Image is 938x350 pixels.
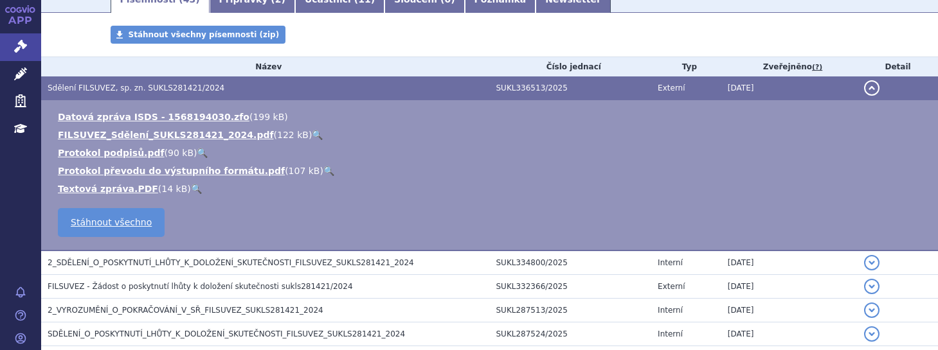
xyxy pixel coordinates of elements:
[658,282,685,291] span: Externí
[58,182,925,195] li: ( )
[323,166,334,176] a: 🔍
[48,83,224,92] span: Sdělení FILSUVEZ, sp. zn. SUKLS281421/2024
[721,57,858,76] th: Zveřejněno
[864,80,879,96] button: detail
[48,258,414,267] span: 2_SDĚLENÍ_O_POSKYTNUTÍ_LHŮTY_K_DOLOŽENÍ_SKUTEČNOSTI_FILSUVEZ_SUKLS281421_2024
[161,184,187,194] span: 14 kB
[721,299,858,322] td: [DATE]
[864,326,879,342] button: detail
[864,279,879,294] button: detail
[197,148,208,158] a: 🔍
[58,164,925,177] li: ( )
[658,83,685,92] span: Externí
[58,112,249,122] a: Datová zpráva ISDS - 1568194030.zfo
[58,128,925,141] li: ( )
[858,57,938,76] th: Detail
[191,184,202,194] a: 🔍
[41,57,490,76] th: Název
[651,57,721,76] th: Typ
[721,275,858,299] td: [DATE]
[48,282,353,291] span: FILSUVEZ - Žádost o poskytnutí lhůty k doložení skutečnosti sukls281421/2024
[312,130,323,140] a: 🔍
[289,166,320,176] span: 107 kB
[721,250,858,275] td: [DATE]
[253,112,284,122] span: 199 kB
[721,322,858,346] td: [DATE]
[277,130,309,140] span: 122 kB
[168,148,194,158] span: 90 kB
[48,306,323,315] span: 2_VYROZUMĚNÍ_O_POKRAČOVÁNÍ_V_SŘ_FILSUVEZ_SUKLS281421_2024
[658,258,683,267] span: Interní
[58,208,165,237] a: Stáhnout všechno
[58,184,158,194] a: Textová zpráva.PDF
[812,63,822,72] abbr: (?)
[58,110,925,123] li: ( )
[490,250,652,275] td: SUKL334800/2025
[58,148,165,158] a: Protokol podpisů.pdf
[721,76,858,100] td: [DATE]
[58,146,925,159] li: ( )
[490,322,652,346] td: SUKL287524/2025
[58,166,285,176] a: Protokol převodu do výstupního formátu.pdf
[58,130,274,140] a: FILSUVEZ_Sdělení_SUKLS281421_2024.pdf
[490,57,652,76] th: Číslo jednací
[864,255,879,270] button: detail
[490,275,652,299] td: SUKL332366/2025
[129,30,280,39] span: Stáhnout všechny písemnosti (zip)
[658,329,683,338] span: Interní
[658,306,683,315] span: Interní
[490,76,652,100] td: SUKL336513/2025
[111,26,286,44] a: Stáhnout všechny písemnosti (zip)
[48,329,405,338] span: SDĚLENÍ_O_POSKYTNUTÍ_LHŮTY_K_DOLOŽENÍ_SKUTEČNOSTI_FILSUVEZ_SUKLS281421_2024
[864,302,879,318] button: detail
[490,299,652,322] td: SUKL287513/2025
